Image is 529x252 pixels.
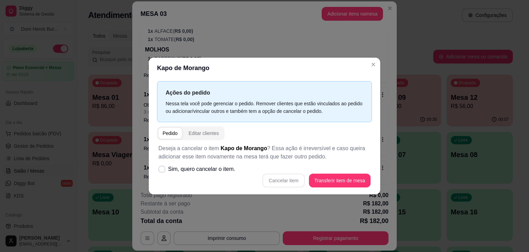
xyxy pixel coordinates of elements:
[368,59,379,70] button: Close
[168,165,235,173] span: Sim, quero cancelar o item.
[158,144,371,161] p: Deseja a cancelar o item ? Essa ação é irreversível e caso queira adicionar esse item novamente n...
[166,100,363,115] div: Nessa tela você pode gerenciar o pedido. Remover clientes que estão vinculados ao pedido ou adici...
[163,130,178,137] div: Pedido
[309,174,371,187] button: Transferir item de mesa
[149,58,380,78] header: Kapo de Morango
[221,145,267,151] span: Kapo de Morango
[189,130,219,137] div: Editar clientes
[166,88,363,97] p: Ações do pedido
